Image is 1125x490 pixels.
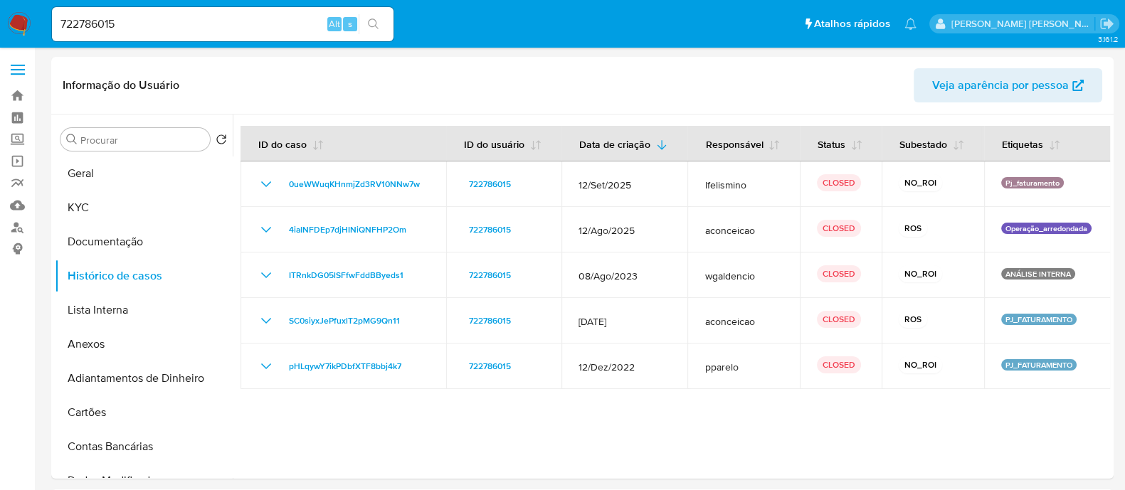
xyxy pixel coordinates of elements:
[951,17,1095,31] p: anna.almeida@mercadopago.com.br
[1099,16,1114,31] a: Sair
[52,15,394,33] input: Pesquise usuários ou casos...
[55,191,233,225] button: KYC
[329,17,340,31] span: Alt
[814,16,890,31] span: Atalhos rápidos
[55,430,233,464] button: Contas Bancárias
[63,78,179,92] h1: Informação do Usuário
[932,68,1069,102] span: Veja aparência por pessoa
[55,259,233,293] button: Histórico de casos
[55,361,233,395] button: Adiantamentos de Dinheiro
[66,134,78,145] button: Procurar
[216,134,227,149] button: Retornar ao pedido padrão
[55,327,233,361] button: Anexos
[914,68,1102,102] button: Veja aparência por pessoa
[359,14,388,34] button: search-icon
[80,134,204,147] input: Procurar
[348,17,352,31] span: s
[904,18,917,30] a: Notificações
[55,395,233,430] button: Cartões
[55,156,233,191] button: Geral
[55,293,233,327] button: Lista Interna
[55,225,233,259] button: Documentação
